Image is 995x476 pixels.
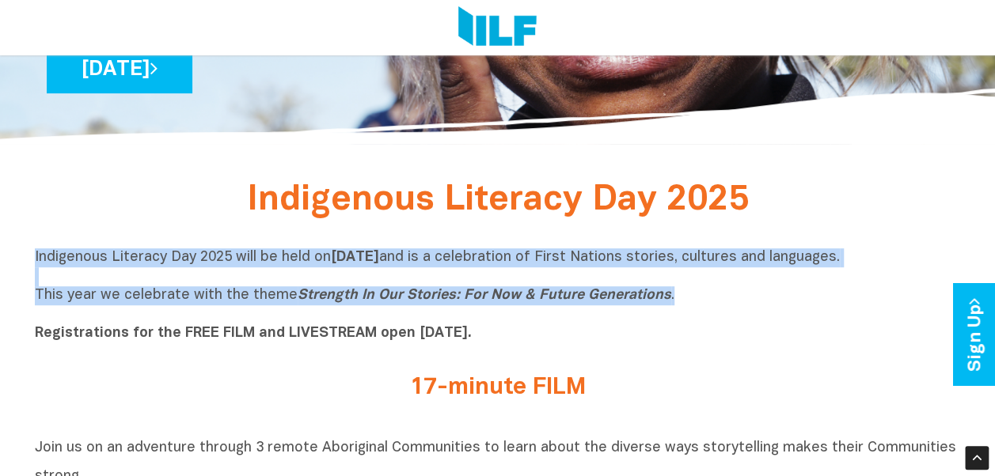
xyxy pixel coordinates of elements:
h2: 17-minute FILM [201,375,795,401]
i: Strength In Our Stories: For Now & Future Generations [298,289,671,302]
p: Indigenous Literacy Day 2025 will be held on and is a celebration of First Nations stories, cultu... [35,248,961,343]
a: [DATE] [47,43,192,93]
div: Scroll Back to Top [965,446,989,470]
b: [DATE] [331,251,379,264]
span: Indigenous Literacy Day 2025 [247,184,749,217]
img: Logo [458,6,537,49]
b: Registrations for the FREE FILM and LIVESTREAM open [DATE]. [35,327,472,340]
